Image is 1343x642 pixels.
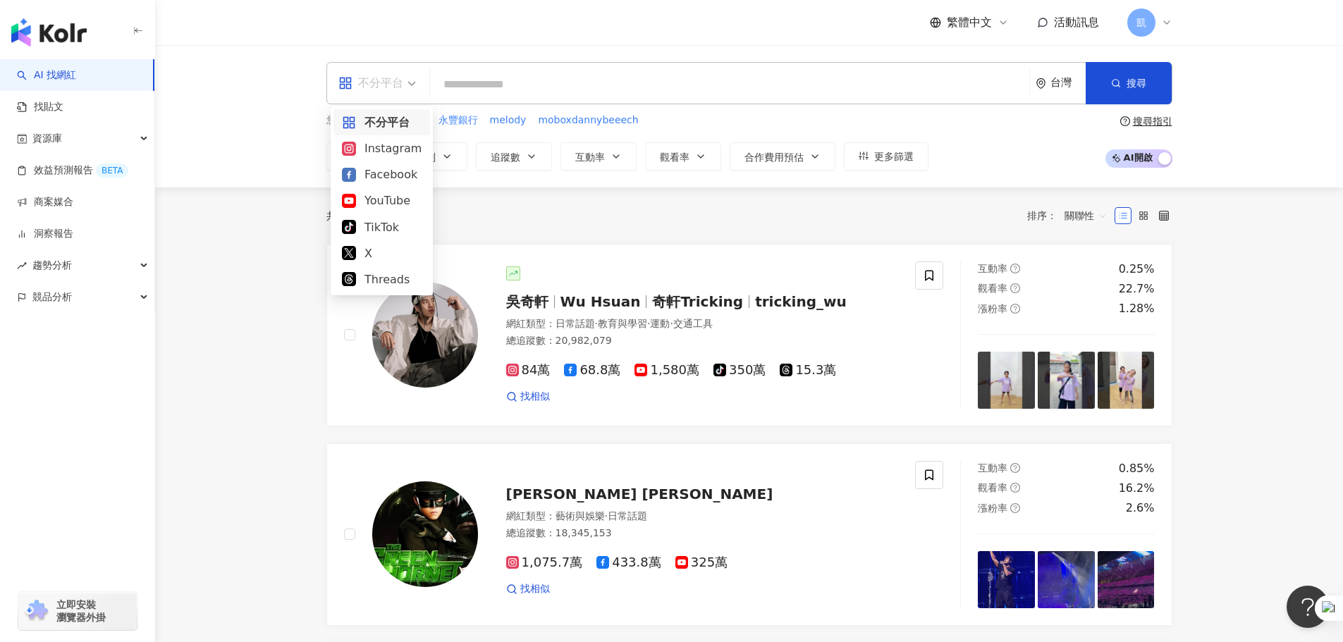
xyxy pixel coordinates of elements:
[1038,352,1095,409] img: post-image
[1010,264,1020,273] span: question-circle
[947,15,992,30] span: 繁體中文
[11,18,87,47] img: logo
[660,152,689,163] span: 觀看率
[342,116,356,130] span: appstore
[978,352,1035,409] img: post-image
[537,113,639,128] button: moboxdannybeeech
[439,113,478,128] span: 永豐銀行
[1098,551,1155,608] img: post-image
[342,218,422,236] div: TikTok
[326,443,1172,626] a: KOL Avatar[PERSON_NAME] [PERSON_NAME]網紅類型：藝術與娛樂·日常話題總追蹤數：18,345,1531,075.7萬433.8萬325萬找相似互動率questi...
[605,510,608,521] span: ·
[575,152,605,163] span: 互動率
[491,152,520,163] span: 追蹤數
[1120,116,1130,126] span: question-circle
[342,245,422,262] div: X
[17,195,73,209] a: 商案媒合
[23,600,50,622] img: chrome extension
[1010,503,1020,513] span: question-circle
[506,293,548,310] span: 吳奇軒
[978,263,1007,274] span: 互動率
[1027,204,1115,227] div: 排序：
[978,482,1007,493] span: 觀看率
[438,113,479,128] button: 永豐銀行
[978,551,1035,608] img: post-image
[1086,62,1172,104] button: 搜尋
[1050,77,1086,89] div: 台灣
[713,363,766,378] span: 350萬
[1119,301,1155,316] div: 1.28%
[652,293,743,310] span: 奇軒Tricking
[338,72,403,94] div: 不分平台
[595,318,598,329] span: ·
[32,123,62,154] span: 資源庫
[1098,352,1155,409] img: post-image
[978,303,1007,314] span: 漲粉率
[338,76,352,90] span: appstore
[17,163,128,178] a: 效益預測報告BETA
[1010,304,1020,314] span: question-circle
[1127,78,1146,89] span: 搜尋
[56,598,106,624] span: 立即安裝 瀏覽器外掛
[730,142,835,171] button: 合作費用預估
[489,113,527,128] button: melody
[506,526,899,541] div: 總追蹤數 ： 18,345,153
[506,486,773,502] span: [PERSON_NAME] [PERSON_NAME]
[744,152,804,163] span: 合作費用預估
[598,318,647,329] span: 教育與學習
[17,68,76,82] a: searchAI 找網紅
[1038,551,1095,608] img: post-image
[17,100,63,114] a: 找貼文
[978,502,1007,514] span: 漲粉率
[1054,16,1099,29] span: 活動訊息
[675,555,728,570] span: 325萬
[608,510,647,521] span: 日常話題
[1119,461,1155,476] div: 0.85%
[634,363,699,378] span: 1,580萬
[342,166,422,183] div: Facebook
[32,281,72,313] span: 競品分析
[506,363,551,378] span: 84萬
[556,510,605,521] span: 藝術與娛樂
[596,555,661,570] span: 433.8萬
[17,227,73,241] a: 洞察報告
[538,113,638,128] span: moboxdannybeeech
[978,283,1007,294] span: 觀看率
[342,140,422,157] div: Instagram
[342,271,422,288] div: Threads
[556,318,595,329] span: 日常話題
[755,293,847,310] span: tricking_wu
[506,390,550,404] a: 找相似
[1065,204,1107,227] span: 關聯性
[506,555,583,570] span: 1,075.7萬
[1136,15,1146,30] span: 凱
[342,113,422,131] div: 不分平台
[564,363,620,378] span: 68.8萬
[17,261,27,271] span: rise
[844,142,928,171] button: 更多篩選
[326,113,395,128] span: 您可能感興趣：
[670,318,673,329] span: ·
[645,142,721,171] button: 觀看率
[647,318,650,329] span: ·
[326,210,393,221] div: 共 筆
[1119,481,1155,496] div: 16.2%
[1119,281,1155,297] div: 22.7%
[326,142,393,171] button: 類型
[342,192,422,209] div: YouTube
[506,334,899,348] div: 總追蹤數 ： 20,982,079
[650,318,670,329] span: 運動
[673,318,713,329] span: 交通工具
[1010,483,1020,493] span: question-circle
[506,510,899,524] div: 網紅類型 ：
[372,481,478,587] img: KOL Avatar
[372,282,478,388] img: KOL Avatar
[32,249,72,281] span: 趨勢分析
[1010,283,1020,293] span: question-circle
[560,293,641,310] span: Wu Hsuan
[1287,586,1329,628] iframe: Help Scout Beacon - Open
[506,582,550,596] a: 找相似
[18,592,137,630] a: chrome extension立即安裝 瀏覽器外掛
[506,317,899,331] div: 網紅類型 ：
[520,582,550,596] span: 找相似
